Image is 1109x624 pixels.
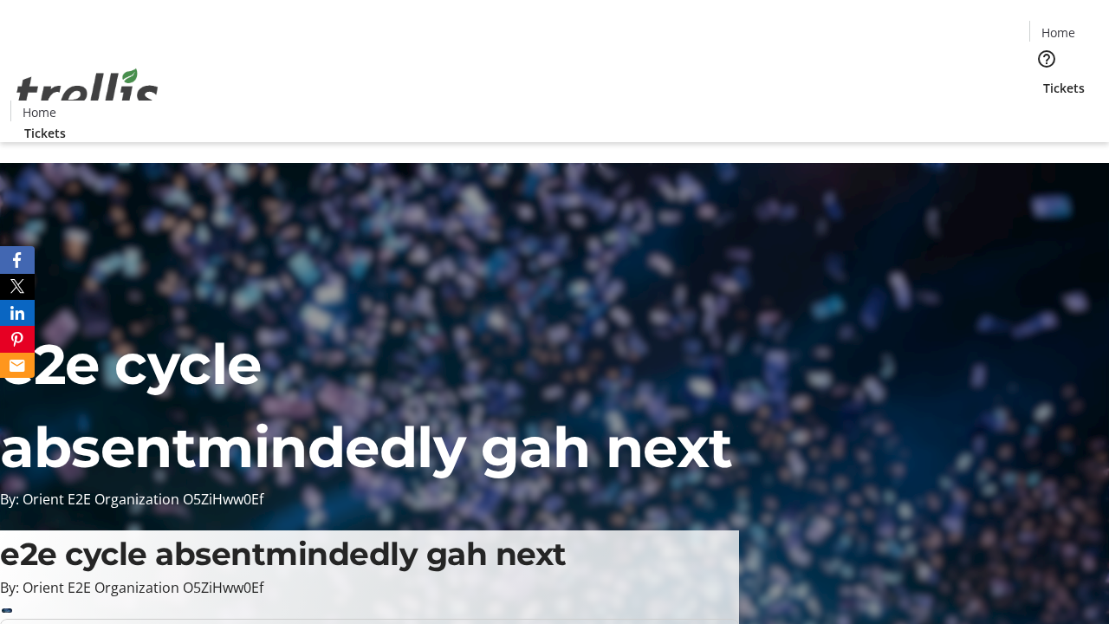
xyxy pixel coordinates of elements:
[1029,97,1064,132] button: Cart
[1029,79,1099,97] a: Tickets
[1043,79,1085,97] span: Tickets
[10,49,165,136] img: Orient E2E Organization O5ZiHww0Ef's Logo
[1041,23,1075,42] span: Home
[23,103,56,121] span: Home
[10,124,80,142] a: Tickets
[1030,23,1086,42] a: Home
[11,103,67,121] a: Home
[24,124,66,142] span: Tickets
[1029,42,1064,76] button: Help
